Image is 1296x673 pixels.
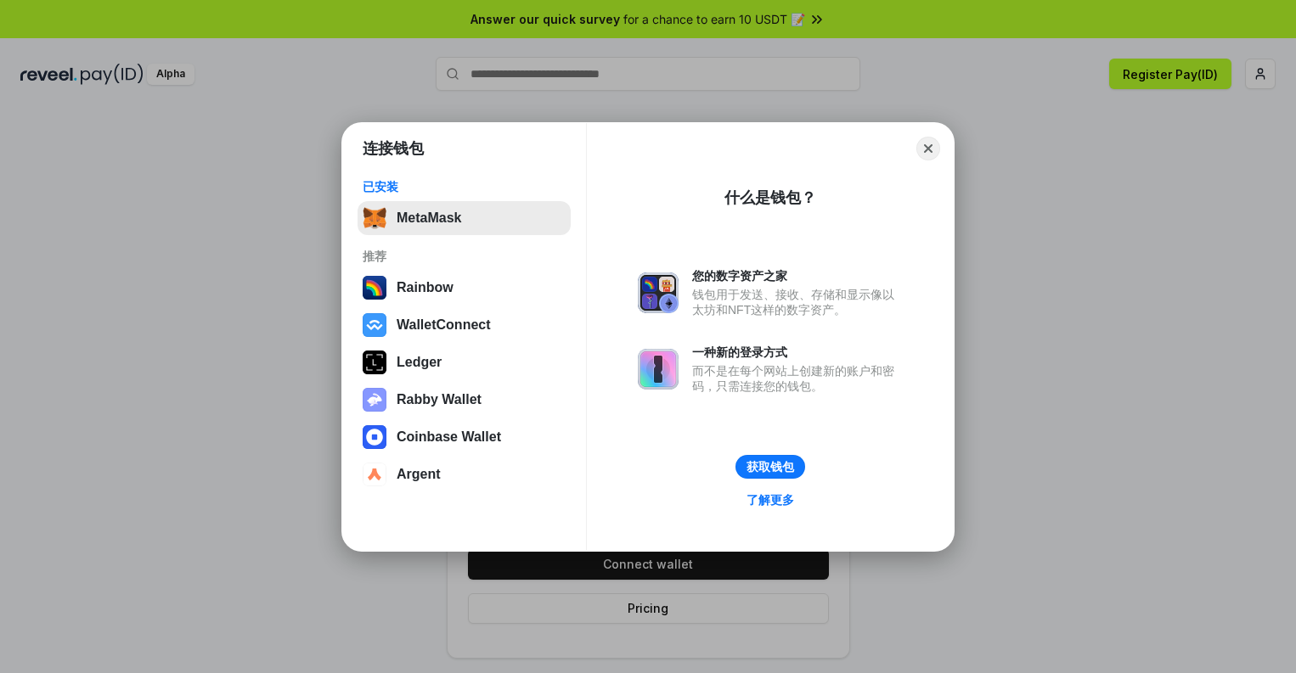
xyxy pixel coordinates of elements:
h1: 连接钱包 [363,138,424,159]
button: Close [916,137,940,160]
img: svg+xml,%3Csvg%20width%3D%2228%22%20height%3D%2228%22%20viewBox%3D%220%200%2028%2028%22%20fill%3D... [363,313,386,337]
div: 获取钱包 [747,459,794,474]
div: Rainbow [397,280,454,295]
button: Rabby Wallet [358,383,571,417]
div: 钱包用于发送、接收、存储和显示像以太坊和NFT这样的数字资产。 [692,287,903,317]
button: Ledger [358,345,571,379]
img: svg+xml,%3Csvg%20fill%3D%22none%22%20height%3D%2233%22%20viewBox%3D%220%200%2035%2033%22%20width%... [363,206,386,230]
img: svg+xml,%3Csvg%20width%3D%2228%22%20height%3D%2228%22%20viewBox%3D%220%200%2028%2028%22%20fill%3D... [363,425,386,449]
img: svg+xml,%3Csvg%20xmlns%3D%22http%3A%2F%2Fwww.w3.org%2F2000%2Fsvg%22%20fill%3D%22none%22%20viewBox... [363,388,386,412]
div: MetaMask [397,210,461,226]
img: svg+xml,%3Csvg%20xmlns%3D%22http%3A%2F%2Fwww.w3.org%2F2000%2Fsvg%22%20width%3D%2228%22%20height%3... [363,351,386,374]
a: 了解更多 [736,489,804,511]
div: 了解更多 [747,492,794,508]
div: 一种新的登录方式 [692,345,903,360]
div: 您的数字资产之家 [692,268,903,283]
div: 而不是在每个网站上创建新的账户和密码，只需连接您的钱包。 [692,363,903,394]
div: WalletConnect [397,317,491,333]
div: 什么是钱包？ [724,188,816,208]
button: MetaMask [358,201,571,235]
button: WalletConnect [358,308,571,342]
button: Coinbase Wallet [358,420,571,454]
img: svg+xml,%3Csvg%20xmlns%3D%22http%3A%2F%2Fwww.w3.org%2F2000%2Fsvg%22%20fill%3D%22none%22%20viewBox... [638,272,679,313]
div: 推荐 [363,249,566,264]
div: 已安装 [363,179,566,194]
img: svg+xml,%3Csvg%20xmlns%3D%22http%3A%2F%2Fwww.w3.org%2F2000%2Fsvg%22%20fill%3D%22none%22%20viewBox... [638,349,679,390]
div: Rabby Wallet [397,392,482,407]
div: Coinbase Wallet [397,429,501,445]
div: Ledger [397,355,442,370]
div: Argent [397,467,441,482]
img: svg+xml,%3Csvg%20width%3D%22120%22%20height%3D%22120%22%20viewBox%3D%220%200%20120%20120%22%20fil... [363,276,386,300]
img: svg+xml,%3Csvg%20width%3D%2228%22%20height%3D%2228%22%20viewBox%3D%220%200%2028%2028%22%20fill%3D... [363,463,386,486]
button: 获取钱包 [735,455,805,479]
button: Rainbow [358,271,571,305]
button: Argent [358,457,571,491]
